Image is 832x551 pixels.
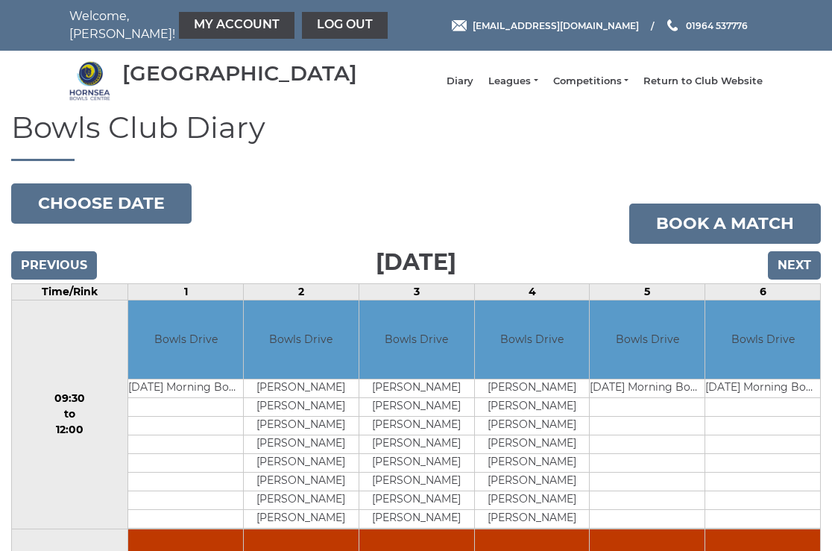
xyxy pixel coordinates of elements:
[452,20,467,31] img: Email
[667,19,678,31] img: Phone us
[705,379,820,397] td: [DATE] Morning Bowls Club
[128,284,244,300] td: 1
[12,284,128,300] td: Time/Rink
[359,509,474,528] td: [PERSON_NAME]
[474,284,590,300] td: 4
[643,75,763,88] a: Return to Club Website
[359,453,474,472] td: [PERSON_NAME]
[447,75,473,88] a: Diary
[475,397,590,416] td: [PERSON_NAME]
[475,509,590,528] td: [PERSON_NAME]
[359,284,474,300] td: 3
[473,19,639,31] span: [EMAIL_ADDRESS][DOMAIN_NAME]
[359,397,474,416] td: [PERSON_NAME]
[475,435,590,453] td: [PERSON_NAME]
[69,60,110,101] img: Hornsea Bowls Centre
[244,472,359,491] td: [PERSON_NAME]
[244,284,359,300] td: 2
[122,62,357,85] div: [GEOGRAPHIC_DATA]
[244,397,359,416] td: [PERSON_NAME]
[69,7,345,43] nav: Welcome, [PERSON_NAME]!
[475,491,590,509] td: [PERSON_NAME]
[244,453,359,472] td: [PERSON_NAME]
[686,19,748,31] span: 01964 537776
[553,75,628,88] a: Competitions
[302,12,388,39] a: Log out
[475,379,590,397] td: [PERSON_NAME]
[244,509,359,528] td: [PERSON_NAME]
[11,111,821,161] h1: Bowls Club Diary
[244,491,359,509] td: [PERSON_NAME]
[128,300,243,379] td: Bowls Drive
[705,300,820,379] td: Bowls Drive
[11,251,97,280] input: Previous
[590,284,705,300] td: 5
[179,12,294,39] a: My Account
[244,379,359,397] td: [PERSON_NAME]
[590,379,705,397] td: [DATE] Morning Bowls Club
[128,379,243,397] td: [DATE] Morning Bowls Club
[475,416,590,435] td: [PERSON_NAME]
[359,416,474,435] td: [PERSON_NAME]
[590,300,705,379] td: Bowls Drive
[359,491,474,509] td: [PERSON_NAME]
[359,435,474,453] td: [PERSON_NAME]
[475,453,590,472] td: [PERSON_NAME]
[244,300,359,379] td: Bowls Drive
[665,19,748,33] a: Phone us 01964 537776
[629,204,821,244] a: Book a match
[705,284,821,300] td: 6
[359,379,474,397] td: [PERSON_NAME]
[768,251,821,280] input: Next
[475,472,590,491] td: [PERSON_NAME]
[475,300,590,379] td: Bowls Drive
[244,435,359,453] td: [PERSON_NAME]
[488,75,538,88] a: Leagues
[244,416,359,435] td: [PERSON_NAME]
[452,19,639,33] a: Email [EMAIL_ADDRESS][DOMAIN_NAME]
[359,472,474,491] td: [PERSON_NAME]
[12,300,128,529] td: 09:30 to 12:00
[359,300,474,379] td: Bowls Drive
[11,183,192,224] button: Choose date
